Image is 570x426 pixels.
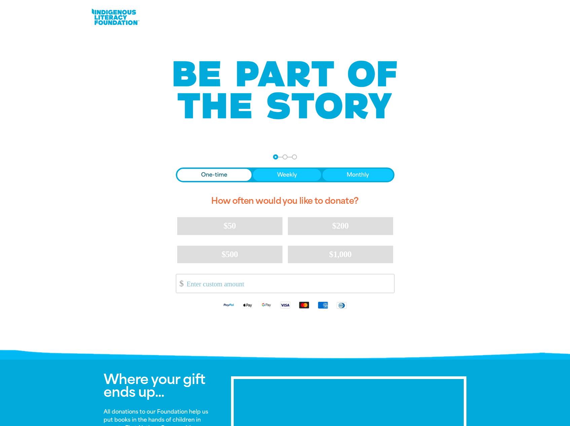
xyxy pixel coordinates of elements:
button: Weekly [253,169,321,181]
span: Weekly [277,171,297,179]
button: $1,000 [288,246,393,263]
img: Be part of the story [167,47,403,133]
h2: How often would you like to donate? [176,190,394,212]
button: Monthly [322,169,393,181]
div: Available payment methods [176,296,394,314]
span: $50 [224,221,236,231]
button: Navigate to step 1 of 3 to enter your donation amount [273,154,278,159]
img: Apple Pay logo [238,301,257,309]
button: $50 [177,217,282,235]
img: Diners Club logo [332,301,351,309]
span: $500 [222,249,238,259]
img: Google Pay logo [257,301,276,309]
input: Enter custom amount [182,274,394,293]
img: Mastercard logo [295,301,313,309]
button: Navigate to step 2 of 3 to enter your details [282,154,288,159]
div: Donation frequency [176,168,394,182]
img: Paypal logo [219,301,238,309]
span: One-time [201,171,227,179]
span: Monthly [347,171,369,179]
span: Where your gift ends up... [104,371,205,400]
img: Visa logo [276,301,295,309]
span: $ [176,276,184,291]
button: Navigate to step 3 of 3 to enter your payment details [292,154,297,159]
span: $1,000 [329,249,352,259]
button: $500 [177,246,282,263]
button: One-time [177,169,252,181]
span: $200 [332,221,349,231]
img: American Express logo [313,301,332,309]
button: $200 [288,217,393,235]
